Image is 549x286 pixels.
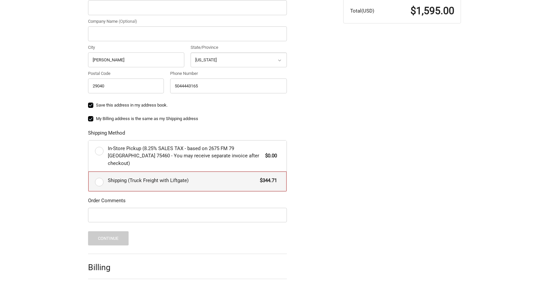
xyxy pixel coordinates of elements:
[516,254,549,286] iframe: Chat Widget
[88,129,125,140] legend: Shipping Method
[170,70,287,77] label: Phone Number
[88,197,126,207] legend: Order Comments
[257,177,277,184] span: $344.71
[411,5,454,16] span: $1,595.00
[88,116,287,121] label: My Billing address is the same as my Shipping address
[108,145,262,167] span: In-Store Pickup (8.25% SALES TAX - based on 2675 FM 79 [GEOGRAPHIC_DATA] 75460 - You may receive ...
[88,103,287,108] label: Save this address in my address book.
[88,18,287,25] label: Company Name
[88,262,127,272] h2: Billing
[88,231,129,245] button: Continue
[191,44,287,51] label: State/Province
[262,152,277,160] span: $0.00
[88,70,164,77] label: Postal Code
[350,8,374,14] span: Total (USD)
[108,177,257,184] span: Shipping (Truck Freight with Liftgate)
[88,44,184,51] label: City
[119,19,137,24] small: (Optional)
